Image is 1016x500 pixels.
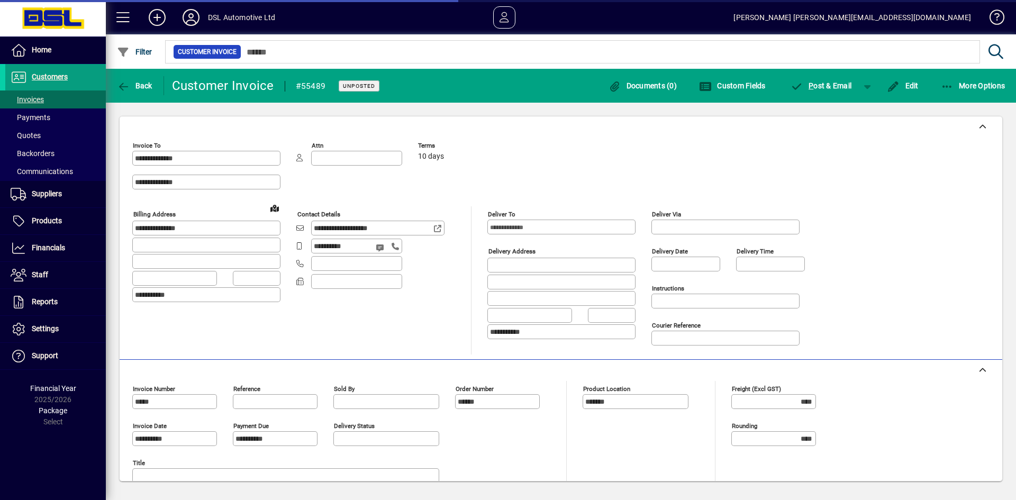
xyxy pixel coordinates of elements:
mat-label: Delivery status [334,422,375,430]
a: Suppliers [5,181,106,207]
button: Documents (0) [605,76,679,95]
span: 10 days [418,152,444,161]
button: Custom Fields [696,76,768,95]
a: Knowledge Base [982,2,1003,37]
a: Products [5,208,106,234]
span: Financials [32,243,65,252]
span: Customer Invoice [178,47,237,57]
mat-label: Delivery date [652,248,688,255]
span: Support [32,351,58,360]
span: Quotes [11,131,41,140]
button: Profile [174,8,208,27]
span: Backorders [11,149,55,158]
mat-label: Order number [456,385,494,393]
span: Edit [887,81,919,90]
span: Reports [32,297,58,306]
div: [PERSON_NAME] [PERSON_NAME][EMAIL_ADDRESS][DOMAIN_NAME] [733,9,971,26]
span: Products [32,216,62,225]
mat-label: Reference [233,385,260,393]
span: Suppliers [32,189,62,198]
app-page-header-button: Back [106,76,164,95]
mat-label: Freight (excl GST) [732,385,781,393]
a: Home [5,37,106,63]
button: Post & Email [785,76,857,95]
span: Invoices [11,95,44,104]
mat-label: Invoice date [133,422,167,430]
span: More Options [941,81,1005,90]
span: ost & Email [791,81,852,90]
span: Financial Year [30,384,76,393]
button: Edit [884,76,921,95]
mat-label: Delivery time [737,248,774,255]
mat-label: Sold by [334,385,355,393]
span: Package [39,406,67,415]
span: Customers [32,72,68,81]
a: Communications [5,162,106,180]
span: Custom Fields [699,81,766,90]
button: Send SMS [368,235,394,260]
button: More Options [938,76,1008,95]
mat-label: Deliver via [652,211,681,218]
a: Settings [5,316,106,342]
a: Support [5,343,106,369]
mat-label: Invoice number [133,385,175,393]
a: Quotes [5,126,106,144]
mat-label: Attn [312,142,323,149]
mat-label: Deliver To [488,211,515,218]
a: Backorders [5,144,106,162]
span: Home [32,46,51,54]
a: Staff [5,262,106,288]
div: #55489 [296,78,326,95]
span: Terms [418,142,482,149]
div: DSL Automotive Ltd [208,9,275,26]
button: Add [140,8,174,27]
mat-label: Invoice To [133,142,161,149]
mat-label: Product location [583,385,630,393]
mat-label: Instructions [652,285,684,292]
a: View on map [266,199,283,216]
mat-label: Payment due [233,422,269,430]
a: Reports [5,289,106,315]
span: P [809,81,813,90]
span: Unposted [343,83,375,89]
a: Financials [5,235,106,261]
span: Back [117,81,152,90]
span: Documents (0) [608,81,677,90]
mat-label: Title [133,459,145,467]
button: Back [114,76,155,95]
a: Payments [5,108,106,126]
button: Filter [114,42,155,61]
mat-label: Courier Reference [652,322,701,329]
a: Invoices [5,90,106,108]
mat-label: Rounding [732,422,757,430]
span: Payments [11,113,50,122]
span: Staff [32,270,48,279]
div: Customer Invoice [172,77,274,94]
span: Filter [117,48,152,56]
span: Communications [11,167,73,176]
span: Settings [32,324,59,333]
